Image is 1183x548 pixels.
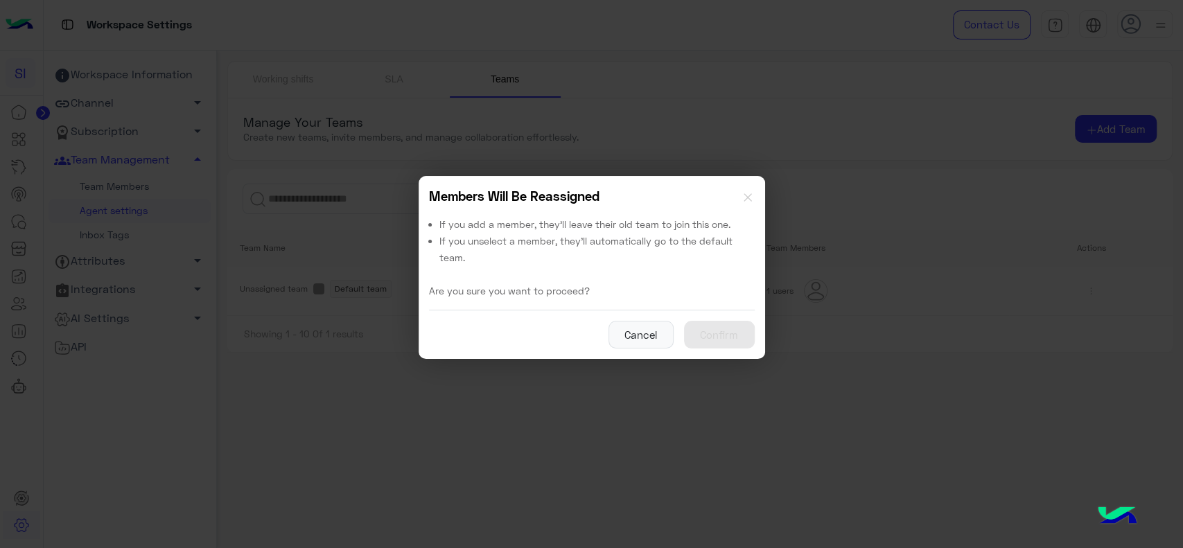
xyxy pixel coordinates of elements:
p: If you add a member, they'll leave their old team to join this one. [439,216,755,233]
h5: Members Will Be Reassigned [429,186,599,206]
button: Cancel [608,321,674,348]
button: Close [741,186,755,206]
p: If you unselect a member, they'll automatically go to the default team. [439,233,755,266]
button: Confirm [684,321,755,348]
p: Are you sure you want to proceed? [429,283,590,299]
img: hulul-logo.png [1093,493,1141,541]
